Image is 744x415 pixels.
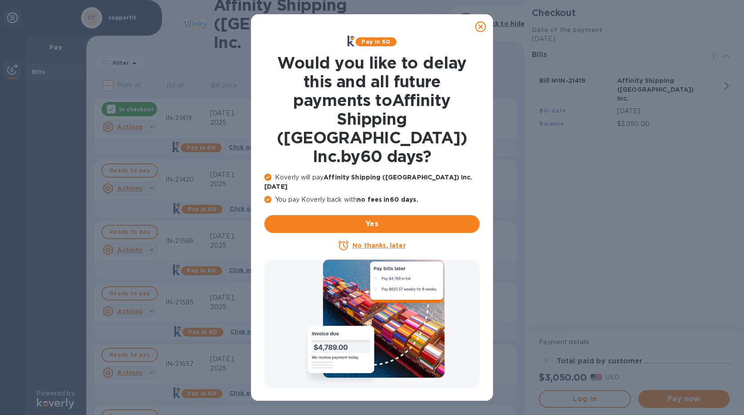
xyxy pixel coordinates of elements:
[264,195,480,204] p: You pay Koverly back with
[264,215,480,233] button: Yes
[352,242,405,249] u: No thanks, later
[264,173,480,191] p: Koverly will pay
[264,53,480,166] h1: Would you like to delay this and all future payments to Affinity Shipping ([GEOGRAPHIC_DATA]) Inc...
[264,174,473,190] b: Affinity Shipping ([GEOGRAPHIC_DATA]) Inc. [DATE]
[357,196,418,203] b: no fees in 60 days .
[361,38,390,45] b: Pay in 60
[271,219,473,229] span: Yes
